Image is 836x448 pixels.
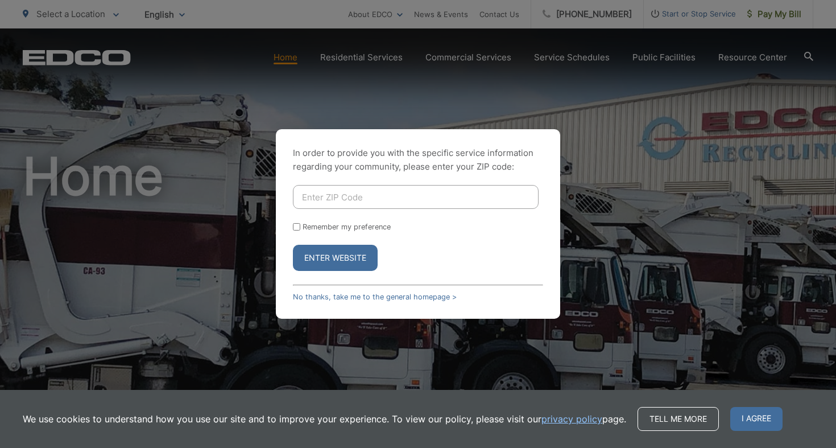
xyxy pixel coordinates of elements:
span: I agree [730,407,783,431]
input: Enter ZIP Code [293,185,539,209]
p: In order to provide you with the specific service information regarding your community, please en... [293,146,543,174]
p: We use cookies to understand how you use our site and to improve your experience. To view our pol... [23,412,626,426]
label: Remember my preference [303,223,391,231]
a: No thanks, take me to the general homepage > [293,293,457,301]
button: Enter Website [293,245,378,271]
a: privacy policy [541,412,602,426]
a: Tell me more [638,407,719,431]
